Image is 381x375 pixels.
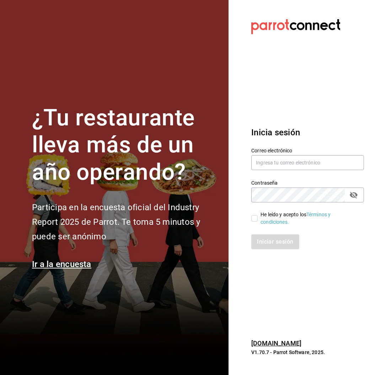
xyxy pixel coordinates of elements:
a: Términos y condiciones. [261,212,331,225]
label: Correo electrónico [251,148,364,153]
a: Ir a la encuesta [32,259,91,269]
p: V1.70.7 - Parrot Software, 2025. [251,349,364,356]
div: He leído y acepto los [261,211,358,226]
h3: Inicia sesión [251,126,364,139]
h1: ¿Tu restaurante lleva más de un año operando? [32,104,220,186]
input: Ingresa tu correo electrónico [251,155,364,170]
button: passwordField [348,189,360,201]
h2: Participa en la encuesta oficial del Industry Report 2025 de Parrot. Te toma 5 minutos y puede se... [32,200,220,244]
label: Contraseña [251,180,364,185]
a: [DOMAIN_NAME] [251,339,301,347]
